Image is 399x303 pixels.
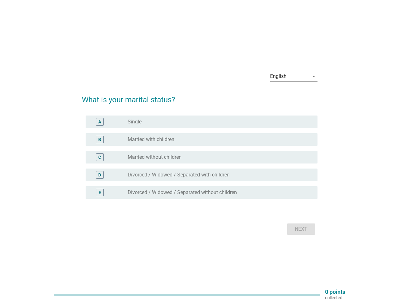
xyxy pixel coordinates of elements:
[270,74,287,79] div: English
[82,88,317,105] h2: What is your marital status?
[98,136,101,143] div: B
[98,154,101,161] div: C
[310,73,317,80] i: arrow_drop_down
[128,172,230,178] label: Divorced / Widowed / Separated with children
[128,119,142,125] label: Single
[325,295,345,300] p: collected
[128,154,182,160] label: Married without children
[98,119,101,125] div: A
[98,172,101,178] div: D
[325,289,345,295] p: 0 points
[128,136,174,143] label: Married with children
[128,189,237,196] label: Divorced / Widowed / Separated without children
[99,189,101,196] div: E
